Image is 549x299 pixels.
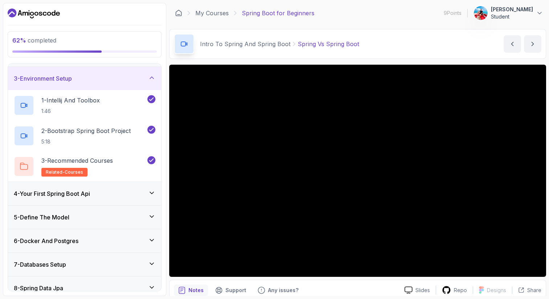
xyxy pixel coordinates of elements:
button: Support button [211,284,251,296]
button: Share [512,287,541,294]
p: Spring Vs Spring Boot [298,40,359,48]
p: 1:46 [41,108,100,115]
h3: 5 - Define The Model [14,213,69,222]
a: Slides [399,286,436,294]
button: user profile image[PERSON_NAME]Student [473,6,543,20]
p: 5:18 [41,138,131,145]
button: previous content [504,35,521,53]
button: 7-Databases Setup [8,253,161,276]
p: 9 Points [444,9,461,17]
button: 3-Recommended Coursesrelated-courses [14,156,155,177]
h3: 8 - Spring Data Jpa [14,284,63,292]
p: 3 - Recommended Courses [41,156,113,165]
button: notes button [174,284,208,296]
p: Spring Boot for Beginners [242,9,314,17]
h3: 7 - Databases Setup [14,260,66,269]
a: Repo [436,286,473,295]
button: 4-Your First Spring Boot Api [8,182,161,205]
img: user profile image [474,6,488,20]
iframe: 1 - Spring vs Spring Boot [169,65,546,277]
button: 5-Define The Model [8,206,161,229]
p: Any issues? [268,287,298,294]
button: 1-Intellij And Toolbox1:46 [14,95,155,116]
a: My Courses [195,9,229,17]
p: Designs [487,287,506,294]
p: Support [225,287,246,294]
p: 2 - Bootstrap Spring Boot Project [41,126,131,135]
p: Repo [454,287,467,294]
button: next content [524,35,541,53]
a: Dashboard [175,9,182,17]
button: 3-Environment Setup [8,67,161,90]
h3: 4 - Your First Spring Boot Api [14,189,90,198]
span: related-courses [46,169,83,175]
p: 1 - Intellij And Toolbox [41,96,100,105]
a: Dashboard [8,8,60,19]
p: Intro To Spring And Spring Boot [200,40,290,48]
p: Notes [188,287,204,294]
button: 2-Bootstrap Spring Boot Project5:18 [14,126,155,146]
h3: 3 - Environment Setup [14,74,72,83]
span: completed [12,37,56,44]
p: Share [527,287,541,294]
p: Student [491,13,533,20]
p: Slides [415,287,430,294]
button: 6-Docker And Postgres [8,229,161,252]
span: 62 % [12,37,26,44]
p: [PERSON_NAME] [491,6,533,13]
h3: 6 - Docker And Postgres [14,237,78,245]
button: Feedback button [253,284,303,296]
